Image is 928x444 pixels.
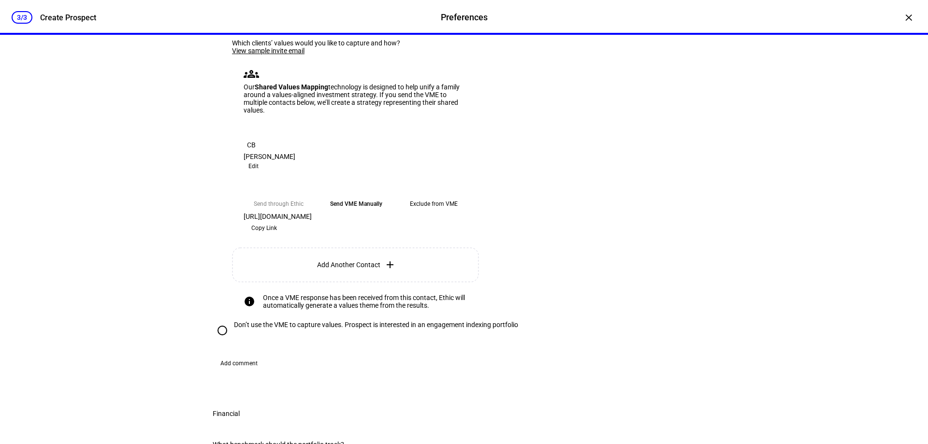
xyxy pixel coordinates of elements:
[244,160,263,172] button: Edit
[232,47,304,55] a: View sample invite email
[40,13,96,22] div: Create Prospect
[263,294,469,309] div: Once a VME response has been received from this contact, Ethic will automatically generate a valu...
[213,410,240,417] div: Financial
[317,261,380,269] span: Add Another Contact
[213,356,265,371] button: Add comment
[441,11,488,24] div: Preferences
[12,11,32,24] div: 3/3
[248,160,259,172] span: Edit
[244,66,259,82] mat-icon: groups
[244,213,469,220] div: [URL][DOMAIN_NAME]
[244,195,314,213] eth-mega-radio-button: Send through Ethic
[220,356,258,371] span: Add comment
[321,195,391,213] eth-mega-radio-button: Send VME Manually
[234,321,518,329] div: Don’t use the VME to capture values. Prospect is interested in an engagement indexing portfolio
[399,195,469,213] eth-mega-radio-button: Exclude from VME
[244,153,469,160] div: [PERSON_NAME]
[251,220,277,236] span: Copy Link
[384,259,396,271] mat-icon: add
[901,10,916,25] div: ×
[255,83,328,91] b: Shared Values Mapping
[244,220,285,236] button: Copy Link
[244,137,259,153] div: CB
[244,83,469,114] div: Our technology is designed to help unify a family around a values-aligned investment strategy. If...
[244,296,255,307] mat-icon: info
[232,39,715,47] div: Which clients’ values would you like to capture and how?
